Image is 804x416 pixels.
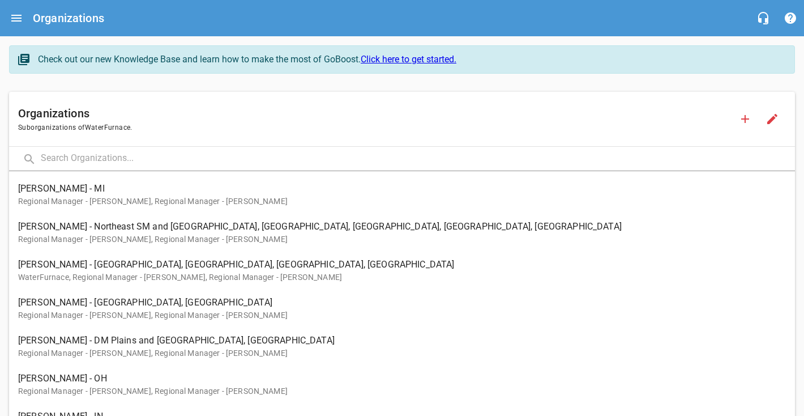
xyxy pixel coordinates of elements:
a: Click here to get started. [361,54,456,65]
span: [PERSON_NAME] - MI [18,182,777,196]
button: Support Portal [777,5,804,32]
button: Live Chat [750,5,777,32]
a: [PERSON_NAME] - MIRegional Manager - [PERSON_NAME], Regional Manager - [PERSON_NAME] [9,176,795,214]
p: Regional Manager - [PERSON_NAME], Regional Manager - [PERSON_NAME] [18,347,777,359]
h6: Organizations [33,9,104,27]
span: Suborganizations of . [18,122,732,134]
p: Regional Manager - [PERSON_NAME], Regional Manager - [PERSON_NAME] [18,234,777,245]
input: Search Organizations... [41,147,795,171]
p: Regional Manager - [PERSON_NAME], Regional Manager - [PERSON_NAME] [18,309,777,321]
button: Add a new suborganization [759,105,786,133]
p: Regional Manager - [PERSON_NAME], Regional Manager - [PERSON_NAME] [18,196,777,207]
span: [PERSON_NAME] - [GEOGRAPHIC_DATA], [GEOGRAPHIC_DATA] [18,296,777,309]
span: WaterFurnace [85,124,131,131]
a: [PERSON_NAME] - OHRegional Manager - [PERSON_NAME], Regional Manager - [PERSON_NAME] [9,366,795,404]
button: Create a new organization [732,105,759,133]
h6: Organizations [18,104,732,122]
a: [PERSON_NAME] - [GEOGRAPHIC_DATA], [GEOGRAPHIC_DATA]Regional Manager - [PERSON_NAME], Regional Ma... [9,290,795,328]
div: Check out our new Knowledge Base and learn how to make the most of GoBoost. [38,53,783,66]
p: WaterFurnace, Regional Manager - [PERSON_NAME], Regional Manager - [PERSON_NAME] [18,271,777,283]
a: [PERSON_NAME] - DM Plains and [GEOGRAPHIC_DATA], [GEOGRAPHIC_DATA]Regional Manager - [PERSON_NAME... [9,328,795,366]
span: [PERSON_NAME] - OH [18,372,777,385]
a: [PERSON_NAME] - Northeast SM and [GEOGRAPHIC_DATA], [GEOGRAPHIC_DATA], [GEOGRAPHIC_DATA], [GEOGRA... [9,214,795,252]
a: [PERSON_NAME] - [GEOGRAPHIC_DATA], [GEOGRAPHIC_DATA], [GEOGRAPHIC_DATA], [GEOGRAPHIC_DATA]WaterFu... [9,252,795,290]
span: [PERSON_NAME] - DM Plains and [GEOGRAPHIC_DATA], [GEOGRAPHIC_DATA] [18,334,777,347]
span: [PERSON_NAME] - [GEOGRAPHIC_DATA], [GEOGRAPHIC_DATA], [GEOGRAPHIC_DATA], [GEOGRAPHIC_DATA] [18,258,777,271]
p: Regional Manager - [PERSON_NAME], Regional Manager - [PERSON_NAME] [18,385,777,397]
span: [PERSON_NAME] - Northeast SM and [GEOGRAPHIC_DATA], [GEOGRAPHIC_DATA], [GEOGRAPHIC_DATA], [GEOGRA... [18,220,777,234]
button: Open drawer [3,5,30,32]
